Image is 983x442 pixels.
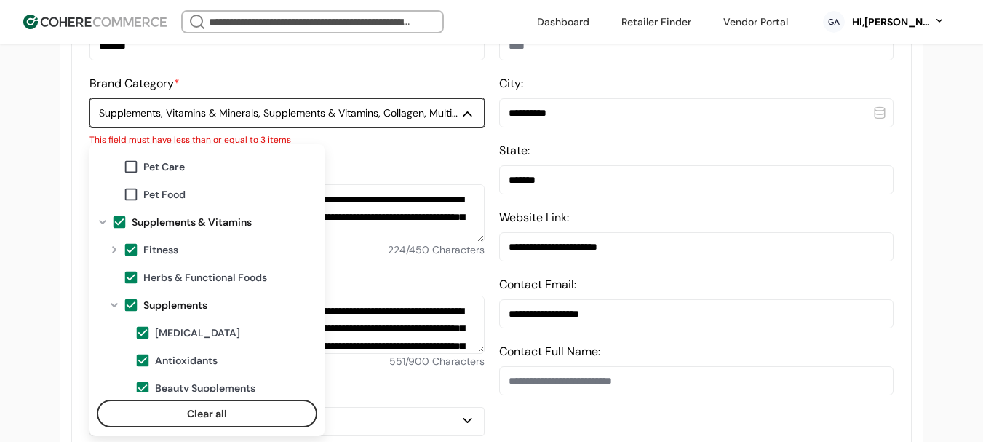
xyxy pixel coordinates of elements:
[94,216,111,228] div: Collapse
[106,244,123,256] div: Expand
[389,355,485,368] span: 551 / 900 Characters
[143,159,185,175] span: Pet Care
[499,344,600,359] label: Contact Full Name:
[89,76,180,91] label: Brand Category
[851,15,931,30] div: Hi, [PERSON_NAME]
[143,242,178,258] span: Fitness
[132,215,252,230] span: Supplements & Vitamins
[97,400,317,427] button: Clear all
[91,392,323,430] div: Clear value
[155,381,255,396] span: Beauty Supplements
[499,277,576,292] label: Contact Email:
[99,106,460,121] div: Supplements, Vitamins & Minerals, Supplements & Vitamins, Collagen, Multivitamins
[388,243,485,256] span: 224 / 450 Characters
[499,76,523,91] label: City:
[143,270,267,285] span: Herbs & Functional Foods
[155,353,218,368] span: Antioxidants
[499,143,530,158] label: State:
[851,15,945,30] button: Hi,[PERSON_NAME]
[155,325,240,341] span: [MEDICAL_DATA]
[143,187,186,202] span: Pet Food
[499,210,569,225] label: Website Link:
[89,133,485,146] p: This field must have less than or equal to 3 items
[143,298,207,313] span: Supplements
[23,15,167,29] img: Cohere Logo
[106,299,123,311] div: Collapse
